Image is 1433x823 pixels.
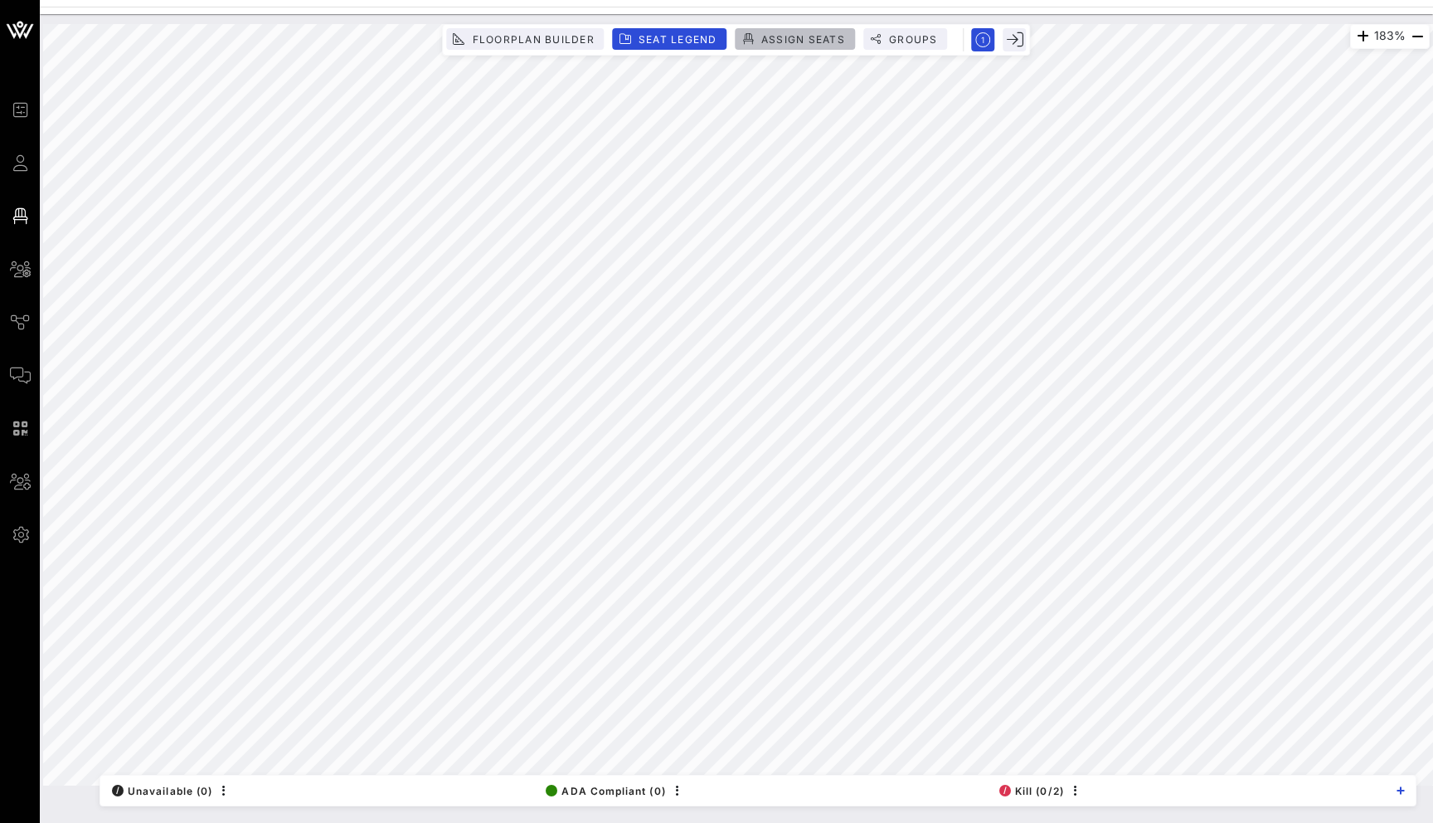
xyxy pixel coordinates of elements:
[994,779,1064,802] button: /Kill (0/2)
[999,785,1064,797] span: Kill (0/2)
[863,28,948,50] button: Groups
[112,785,212,797] span: Unavailable (0)
[638,33,717,46] span: Seat Legend
[546,785,665,797] span: ADA Compliant (0)
[760,33,845,46] span: Assign Seats
[888,33,938,46] span: Groups
[446,28,604,50] button: Floorplan Builder
[613,28,727,50] button: Seat Legend
[999,785,1011,796] div: /
[107,779,212,802] button: /Unavailable (0)
[471,33,594,46] span: Floorplan Builder
[112,785,124,796] div: /
[541,779,665,802] button: ADA Compliant (0)
[1350,24,1430,49] div: 183%
[736,28,855,50] button: Assign Seats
